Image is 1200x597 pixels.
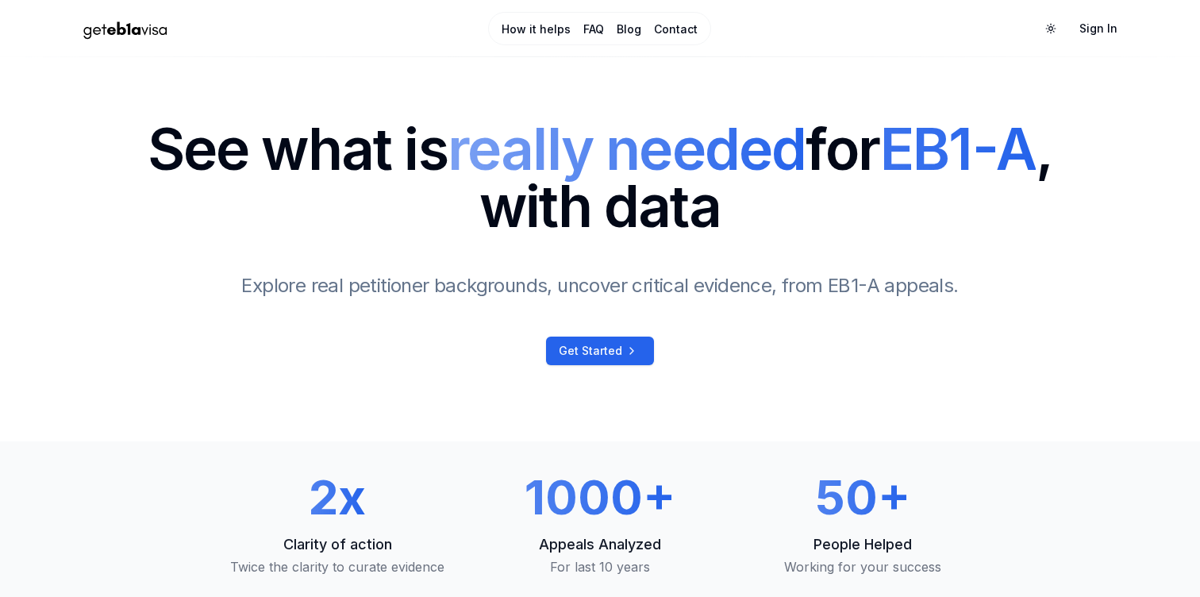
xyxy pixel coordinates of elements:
[219,557,456,576] p: Twice the clarity to curate evidence
[70,15,181,43] img: geteb1avisa logo
[744,557,981,576] p: Working for your success
[482,533,719,556] p: Appeals Analyzed
[815,468,910,526] span: 50+
[148,121,1053,178] span: See what is for ,
[1067,14,1130,43] a: Sign In
[309,468,366,526] span: 2x
[880,114,1036,183] span: EB1-A
[482,557,719,576] p: For last 10 years
[654,21,698,37] a: Contact
[546,337,654,365] a: Get Started
[617,21,641,37] a: Blog
[219,533,456,556] p: Clarity of action
[525,468,675,526] span: 1000+
[241,274,958,297] span: Explore real petitioner backgrounds, uncover critical evidence, from EB1-A appeals.
[448,114,806,183] span: really needed
[744,533,981,556] p: People Helped
[488,12,711,45] nav: Main
[70,15,423,43] a: Home Page
[148,178,1053,235] span: with data
[583,21,604,37] a: FAQ
[559,343,622,359] span: Get Started
[502,21,571,37] a: How it helps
